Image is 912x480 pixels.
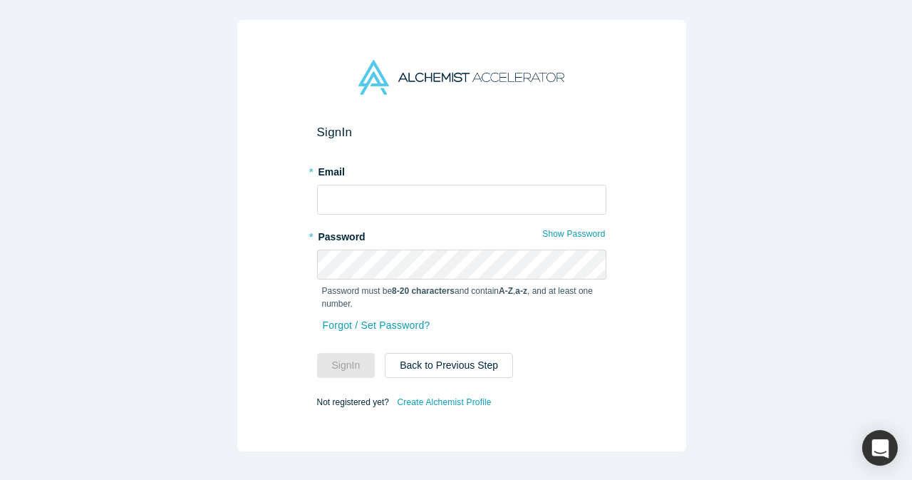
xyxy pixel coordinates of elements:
[322,313,431,338] a: Forgot / Set Password?
[317,125,606,140] h2: Sign In
[322,285,601,310] p: Password must be and contain , , and at least one number.
[317,160,606,180] label: Email
[317,353,375,378] button: SignIn
[515,286,527,296] strong: a-z
[392,286,455,296] strong: 8-20 characters
[317,225,606,245] label: Password
[396,393,492,412] a: Create Alchemist Profile
[317,397,389,407] span: Not registered yet?
[358,60,564,95] img: Alchemist Accelerator Logo
[541,225,606,243] button: Show Password
[499,286,513,296] strong: A-Z
[385,353,513,378] button: Back to Previous Step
